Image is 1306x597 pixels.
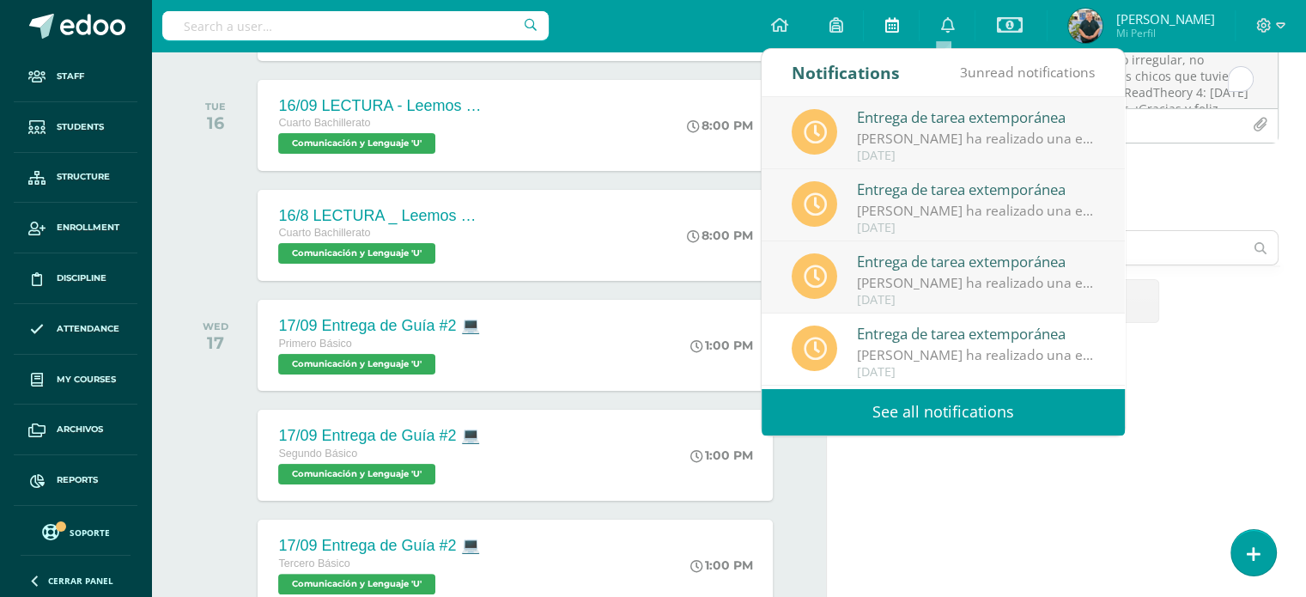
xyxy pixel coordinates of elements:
[857,201,1096,221] div: [PERSON_NAME] ha realizado una entrega extemporánea en Spelling / Cross Primero Básico 'U'
[278,426,479,445] div: 17/09 Entrega de Guía #2 💻
[278,207,484,225] div: 16/8 LECTURA _ Leemos de la página 157 a la 191. En la otra punta de [GEOGRAPHIC_DATA] (Digital)
[57,120,104,134] span: Students
[857,129,1096,149] div: [PERSON_NAME] ha realizado una entrega extemporánea en Spelling / Cross Primero Básico 'U'
[278,117,370,129] span: Cuarto Bachillerato
[278,316,479,335] div: 17/09 Entrega de Guía #2 💻
[57,322,119,336] span: Attendance
[57,271,106,285] span: Discipline
[278,227,370,239] span: Cuarto Bachillerato
[14,102,137,153] a: Students
[57,170,110,184] span: Structure
[960,63,1095,82] span: unread notifications
[690,448,753,463] div: 1:00 PM
[1115,26,1214,40] span: Mi Perfil
[14,153,137,204] a: Structure
[14,253,137,304] a: Discipline
[857,106,1096,128] div: Entrega de tarea extemporánea
[14,405,137,455] a: Archivos
[857,149,1096,163] div: [DATE]
[690,557,753,573] div: 1:00 PM
[857,293,1096,308] div: [DATE]
[278,354,435,375] span: Comunicación y Lenguaje 'U'
[14,455,137,506] a: Reports
[14,355,137,405] a: My courses
[57,221,119,235] span: Enrollment
[857,250,1096,272] div: Entrega de tarea extemporánea
[762,388,1125,436] a: See all notifications
[21,520,131,543] a: Soporte
[14,304,137,355] a: Attendance
[57,423,103,436] span: Archivos
[857,345,1096,365] div: [PERSON_NAME] ha realizado una entrega extemporánea en TOEFL [PERSON_NAME] 'U'
[1068,9,1103,43] img: 4447a754f8b82caf5a355abd86508926.png
[70,527,110,539] span: Soporte
[278,574,435,594] span: Comunicación y Lenguaje 'U'
[278,97,484,115] div: 16/09 LECTURA - Leemos de la página 107 a la 155. En la otra punta de la Tierra (DIGITAL))
[278,557,349,570] span: Tercero Básico
[857,221,1096,235] div: [DATE]
[162,11,549,40] input: Search a user…
[1115,10,1214,27] span: [PERSON_NAME]
[857,273,1096,293] div: [PERSON_NAME] ha realizado una entrega extemporánea en Spelling / Cross Primero Básico 'U'
[278,243,435,264] span: Comunicación y Lenguaje 'U'
[857,322,1096,344] div: Entrega de tarea extemporánea
[14,203,137,253] a: Enrollment
[278,338,351,350] span: Primero Básico
[687,118,753,133] div: 8:00 PM
[203,332,228,353] div: 17
[690,338,753,353] div: 1:00 PM
[48,575,113,587] span: Cerrar panel
[205,113,226,133] div: 16
[857,365,1096,380] div: [DATE]
[57,473,98,487] span: Reports
[278,133,435,154] span: Comunicación y Lenguaje 'U'
[205,101,226,113] div: TUE
[278,464,435,484] span: Comunicación y Lenguaje 'U'
[687,228,753,243] div: 8:00 PM
[857,178,1096,200] div: Entrega de tarea extemporánea
[14,52,137,102] a: Staff
[203,320,228,332] div: WED
[278,448,357,460] span: Segundo Básico
[57,373,116,387] span: My courses
[792,49,900,96] div: Notifications
[278,536,479,555] div: 17/09 Entrega de Guía #2 💻
[57,70,84,83] span: Staff
[960,63,968,82] span: 3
